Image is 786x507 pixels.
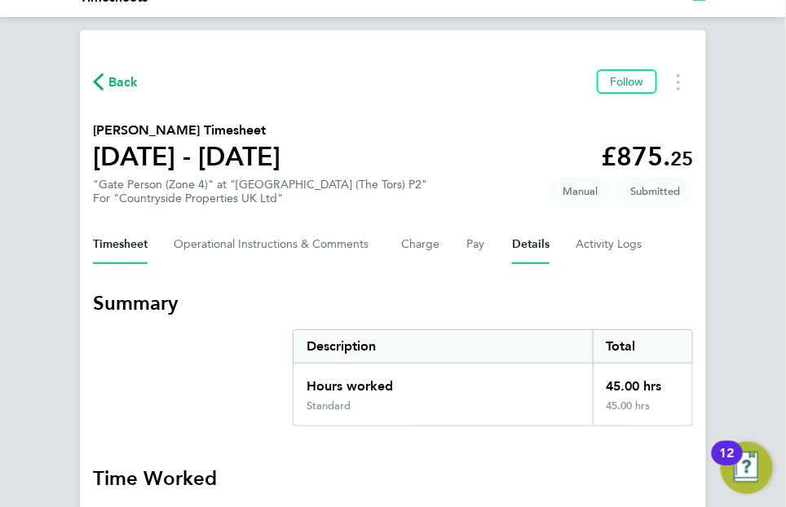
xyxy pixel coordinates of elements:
div: Standard [307,399,351,412]
span: This timesheet is Submitted. [617,178,693,205]
button: Operational Instructions & Comments [174,225,375,264]
button: Open Resource Center, 12 new notifications [721,442,773,494]
h1: [DATE] - [DATE] [93,140,280,173]
button: Back [93,72,139,92]
button: Timesheets Menu [664,69,693,95]
button: Timesheet [93,225,148,264]
button: Pay [466,225,486,264]
div: 45.00 hrs [593,364,692,399]
h3: Time Worked [93,465,693,492]
button: Details [512,225,550,264]
div: Total [593,330,692,363]
div: Summary [293,329,693,426]
div: For "Countryside Properties UK Ltd" [93,192,427,205]
h2: [PERSON_NAME] Timesheet [93,121,280,140]
button: Follow [597,69,657,94]
div: 12 [720,453,735,474]
div: 45.00 hrs [593,399,692,425]
div: Description [294,330,593,363]
div: "Gate Person (Zone 4)" at "[GEOGRAPHIC_DATA] (The Tors) P2" [93,178,427,205]
span: Back [108,73,139,92]
button: Activity Logs [576,225,644,264]
span: Follow [610,74,644,89]
button: Charge [401,225,440,264]
app-decimal: £875. [601,141,693,172]
div: Hours worked [294,364,593,399]
h3: Summary [93,290,693,316]
span: This timesheet was manually created. [550,178,611,205]
span: 25 [670,147,693,170]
